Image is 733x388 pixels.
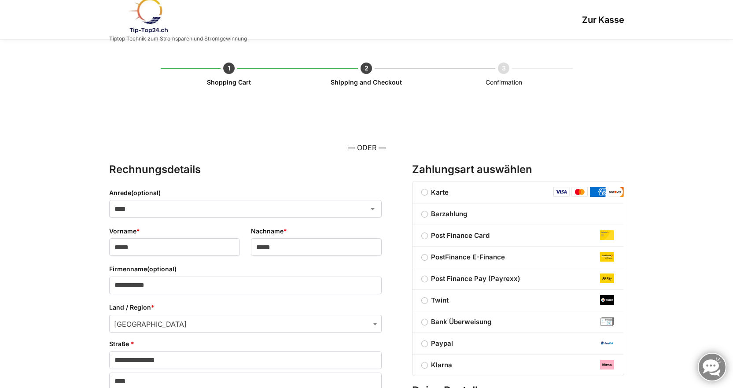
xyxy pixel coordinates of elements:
h3: Rechnungsdetails [109,162,382,177]
form: Kasse [109,102,624,162]
span: Confirmation [486,78,522,86]
label: Anrede [109,188,382,198]
span: Land / Region [109,315,382,333]
img: klarna [600,360,614,369]
label: Nachname [251,226,382,236]
p: Tiptop Technik zum Stromsparen und Stromgewinnung [109,36,247,41]
img: mastercard [571,187,588,197]
h3: Zahlungsart auswählen [412,162,624,177]
label: Paypal [413,338,624,349]
label: Barzahlung [413,209,624,219]
p: — ODER — [109,142,624,154]
a: Shipping and Checkout [331,78,402,86]
label: Post Finance Card [413,230,624,241]
label: Karte [413,188,458,196]
img: amex [589,187,606,197]
img: visa [553,187,570,197]
label: Straße [109,339,382,349]
label: Vorname [109,226,240,236]
label: Post Finance Pay (Payrexx) [413,273,624,284]
label: Bank Überweisung [413,317,624,327]
img: twint [600,295,614,304]
img: post-finance-e-finance [600,252,614,261]
span: Schweiz [110,315,381,333]
label: Firmenname [109,264,382,274]
img: post-finance-card [600,230,614,240]
h1: Zur Kasse [247,15,624,25]
span: (optional) [131,189,161,196]
img: bank-transfer [600,317,614,326]
img: post-finance-pay [600,273,614,283]
label: Twint [413,295,624,306]
span: (optional) [147,265,177,273]
a: Shopping Cart [207,78,251,86]
iframe: Sicherer Rahmen für schnelle Bezahlvorgänge [107,109,626,133]
label: Land / Region [109,303,382,312]
label: Klarna [413,360,624,370]
img: paypal [600,338,614,347]
img: discover [608,187,624,197]
label: PostFinance E-Finance [413,252,624,262]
